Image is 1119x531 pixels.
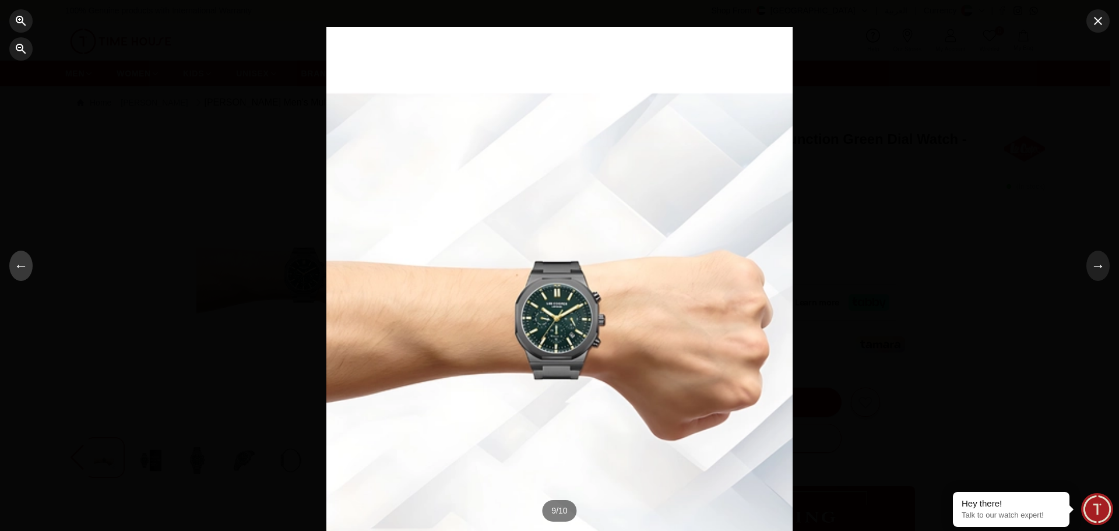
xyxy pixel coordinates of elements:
[1086,251,1110,281] button: →
[9,251,33,281] button: ←
[962,498,1061,509] div: Hey there!
[542,500,576,522] div: 9 / 10
[1081,493,1113,525] div: Chat Widget
[962,511,1061,521] p: Talk to our watch expert!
